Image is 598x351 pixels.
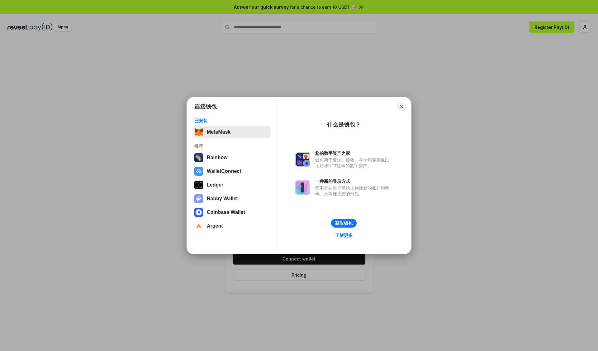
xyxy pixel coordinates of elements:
[194,194,203,203] img: svg+xml,%3Csvg%20xmlns%3D%22http%3A%2F%2Fwww.w3.org%2F2000%2Fsvg%22%20fill%3D%22none%22%20viewBox...
[194,128,203,136] img: svg+xml,%3Csvg%20fill%3D%22none%22%20height%3D%2233%22%20viewBox%3D%220%200%2035%2033%22%20width%...
[192,151,271,164] button: Rainbow
[335,220,353,226] div: 获取钱包
[207,223,223,229] div: Argent
[194,143,269,149] div: 推荐
[192,165,271,178] button: WalletConnect
[331,231,356,239] a: 了解更多
[207,182,223,188] div: Ledger
[315,178,392,184] div: 一种新的登录方式
[331,219,357,228] button: 获取钱包
[194,208,203,217] img: svg+xml,%3Csvg%20width%3D%2228%22%20height%3D%2228%22%20viewBox%3D%220%200%2028%2028%22%20fill%3D...
[295,152,310,167] img: svg+xml,%3Csvg%20xmlns%3D%22http%3A%2F%2Fwww.w3.org%2F2000%2Fsvg%22%20fill%3D%22none%22%20viewBox...
[194,118,269,123] div: 已安装
[194,153,203,162] img: svg+xml,%3Csvg%20width%3D%22120%22%20height%3D%22120%22%20viewBox%3D%220%200%20120%20120%22%20fil...
[397,102,406,111] button: Close
[192,220,271,232] button: Argent
[335,233,353,238] div: 了解更多
[207,169,241,174] div: WalletConnect
[207,129,230,135] div: MetaMask
[207,155,228,160] div: Rainbow
[192,206,271,219] button: Coinbase Wallet
[194,222,203,230] img: svg+xml,%3Csvg%20width%3D%2228%22%20height%3D%2228%22%20viewBox%3D%220%200%2028%2028%22%20fill%3D...
[315,185,392,196] div: 而不是在每个网站上创建新的账户和密码，只需连接您的钱包。
[192,179,271,191] button: Ledger
[194,103,217,110] h1: 连接钱包
[194,181,203,189] img: svg+xml,%3Csvg%20xmlns%3D%22http%3A%2F%2Fwww.w3.org%2F2000%2Fsvg%22%20width%3D%2228%22%20height%3...
[194,167,203,176] img: svg+xml,%3Csvg%20width%3D%2228%22%20height%3D%2228%22%20viewBox%3D%220%200%2028%2028%22%20fill%3D...
[327,121,361,128] div: 什么是钱包？
[192,126,271,138] button: MetaMask
[207,210,245,215] div: Coinbase Wallet
[295,180,310,195] img: svg+xml,%3Csvg%20xmlns%3D%22http%3A%2F%2Fwww.w3.org%2F2000%2Fsvg%22%20fill%3D%22none%22%20viewBox...
[192,192,271,205] button: Rabby Wallet
[315,157,392,169] div: 钱包用于发送、接收、存储和显示像以太坊和NFT这样的数字资产。
[315,150,392,156] div: 您的数字资产之家
[207,196,238,201] div: Rabby Wallet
